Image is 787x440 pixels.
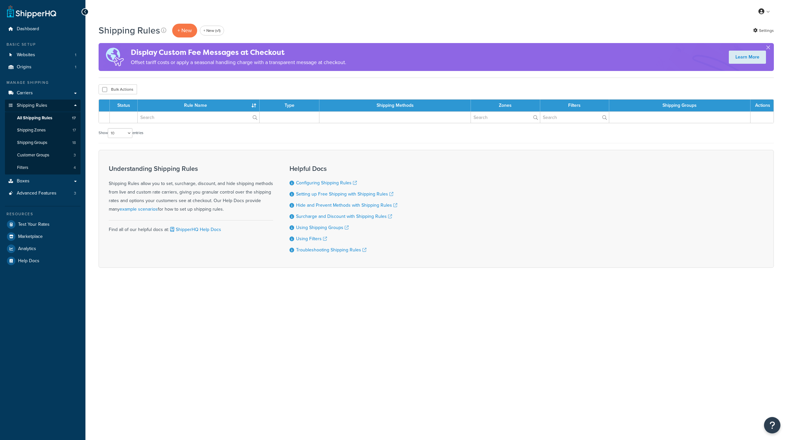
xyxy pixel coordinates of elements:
th: Status [110,100,138,111]
li: Advanced Features [5,187,81,199]
a: Shipping Zones 17 [5,124,81,136]
li: Shipping Zones [5,124,81,136]
a: Help Docs [5,255,81,267]
span: Origins [17,64,32,70]
button: Open Resource Center [764,417,780,433]
h4: Display Custom Fee Messages at Checkout [131,47,346,58]
span: All Shipping Rules [17,115,52,121]
p: Offset tariff costs or apply a seasonal handling charge with a transparent message at checkout. [131,58,346,67]
a: Surcharge and Discount with Shipping Rules [296,213,392,220]
a: Origins 1 [5,61,81,73]
a: Using Filters [296,235,327,242]
span: 3 [74,152,76,158]
div: Shipping Rules allow you to set, surcharge, discount, and hide shipping methods from live and cus... [109,165,273,214]
th: Zones [471,100,540,111]
th: Rule Name [138,100,260,111]
span: 3 [74,191,76,196]
th: Actions [751,100,774,111]
span: Help Docs [18,258,39,264]
a: Settings [753,26,774,35]
li: All Shipping Rules [5,112,81,124]
span: Carriers [17,90,33,96]
span: Dashboard [17,26,39,32]
li: Filters [5,162,81,174]
li: Shipping Rules [5,100,81,174]
span: Boxes [17,178,30,184]
div: Find all of our helpful docs at: [109,220,273,234]
a: Carriers [5,87,81,99]
span: 17 [73,127,76,133]
div: Resources [5,211,81,217]
span: Shipping Rules [17,103,47,108]
th: Type [260,100,320,111]
th: Filters [540,100,609,111]
input: Search [540,112,609,123]
a: Using Shipping Groups [296,224,349,231]
p: + New [172,24,197,37]
a: Advanced Features 3 [5,187,81,199]
span: 17 [72,115,76,121]
span: 18 [72,140,76,146]
h3: Helpful Docs [289,165,397,172]
span: Filters [17,165,28,171]
input: Search [471,112,540,123]
a: Shipping Groups 18 [5,137,81,149]
a: Shipping Rules [5,100,81,112]
a: Configuring Shipping Rules [296,179,357,186]
span: 1 [75,64,76,70]
a: Websites 1 [5,49,81,61]
button: Bulk Actions [99,84,137,94]
a: Dashboard [5,23,81,35]
a: Analytics [5,243,81,255]
label: Show entries [99,128,143,138]
li: Shipping Groups [5,137,81,149]
span: 4 [74,165,76,171]
a: + New (v1) [200,26,224,35]
span: Analytics [18,246,36,252]
a: All Shipping Rules 17 [5,112,81,124]
div: Basic Setup [5,42,81,47]
div: Manage Shipping [5,80,81,85]
a: Marketplace [5,231,81,243]
a: Troubleshooting Shipping Rules [296,246,366,253]
li: Origins [5,61,81,73]
th: Shipping Groups [609,100,751,111]
a: Boxes [5,175,81,187]
a: Learn More [729,51,766,64]
a: Filters 4 [5,162,81,174]
a: Setting up Free Shipping with Shipping Rules [296,191,393,197]
span: Websites [17,52,35,58]
span: Shipping Groups [17,140,47,146]
span: Test Your Rates [18,222,50,227]
a: ShipperHQ Home [7,5,56,18]
select: Showentries [108,128,132,138]
li: Websites [5,49,81,61]
a: Test Your Rates [5,219,81,230]
img: duties-banner-06bc72dcb5fe05cb3f9472aba00be2ae8eb53ab6f0d8bb03d382ba314ac3c341.png [99,43,131,71]
span: 1 [75,52,76,58]
th: Shipping Methods [319,100,471,111]
a: ShipperHQ Help Docs [169,226,221,233]
a: Hide and Prevent Methods with Shipping Rules [296,202,397,209]
h3: Understanding Shipping Rules [109,165,273,172]
a: Customer Groups 3 [5,149,81,161]
h1: Shipping Rules [99,24,160,37]
span: Shipping Zones [17,127,46,133]
a: example scenarios [120,206,158,213]
span: Customer Groups [17,152,49,158]
input: Search [138,112,259,123]
span: Marketplace [18,234,43,240]
span: Advanced Features [17,191,57,196]
li: Customer Groups [5,149,81,161]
